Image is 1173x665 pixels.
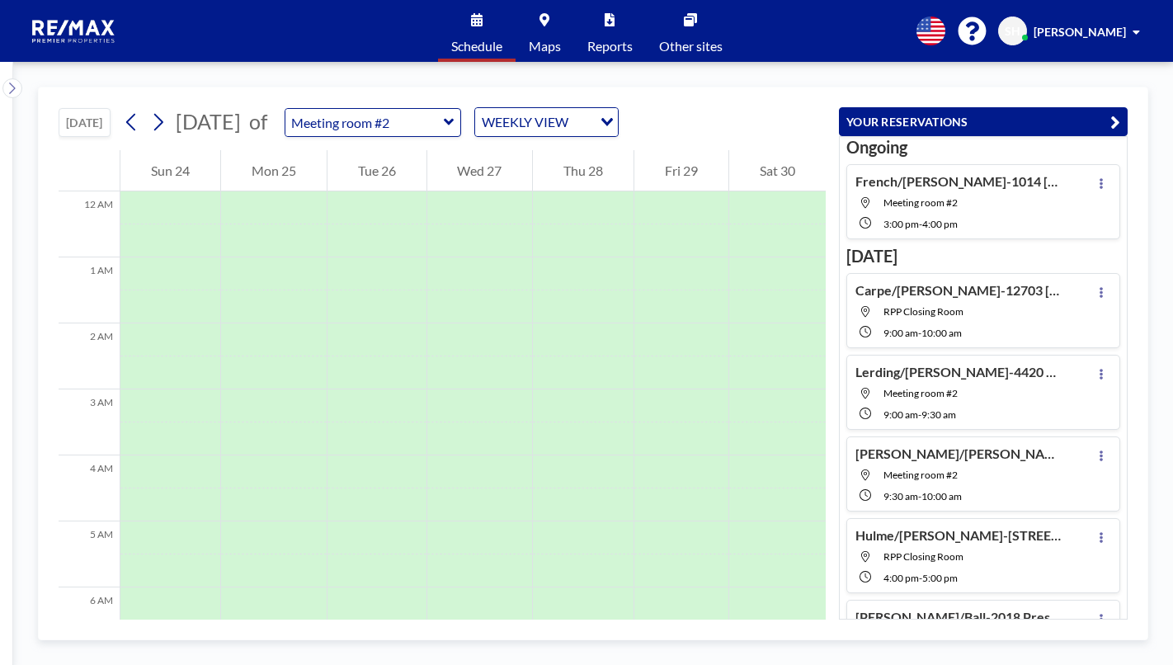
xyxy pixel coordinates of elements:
div: Search for option [475,108,618,136]
span: 9:30 AM [921,408,956,421]
div: Mon 25 [221,150,327,191]
div: 3 AM [59,389,120,455]
h4: Lerding/[PERSON_NAME]-4420 ChenwoodLn-[PERSON_NAME] [855,364,1062,380]
span: 9:30 AM [883,490,918,502]
span: RPP Closing Room [883,305,963,318]
input: Meeting room #2 [285,109,444,136]
div: Wed 27 [427,150,533,191]
span: - [918,327,921,339]
button: YOUR RESERVATIONS [839,107,1128,136]
div: Thu 28 [533,150,634,191]
span: 5:00 PM [922,572,958,584]
span: - [919,218,922,230]
h4: [PERSON_NAME]/[PERSON_NAME] Trust-[STREET_ADDRESS][PERSON_NAME]-Buyer Only-[PERSON_NAME] [855,446,1062,462]
span: 4:00 PM [922,218,958,230]
h3: [DATE] [846,246,1120,266]
div: 12 AM [59,191,120,257]
span: 10:00 AM [921,490,962,502]
img: organization-logo [26,15,122,48]
input: Search for option [573,111,591,133]
div: 1 AM [59,257,120,323]
span: Meeting room #2 [883,469,958,481]
div: Sun 24 [120,150,220,191]
div: 4 AM [59,455,120,521]
span: 4:00 PM [883,572,919,584]
div: Fri 29 [634,150,728,191]
span: Other sites [659,40,723,53]
span: Meeting room #2 [883,387,958,399]
span: WEEKLY VIEW [478,111,572,133]
span: 10:00 AM [921,327,962,339]
span: Meeting room #2 [883,196,958,209]
h4: [PERSON_NAME]/Ball-2018 Prestwick Dr-[PERSON_NAME] [855,609,1062,625]
div: 6 AM [59,587,120,653]
span: 9:00 AM [883,327,918,339]
span: 3:00 PM [883,218,919,230]
span: Reports [587,40,633,53]
span: - [918,408,921,421]
span: - [918,490,921,502]
span: SH [1005,24,1020,39]
span: Schedule [451,40,502,53]
div: Tue 26 [327,150,426,191]
h4: Hulme/[PERSON_NAME]-[STREET_ADDRESS][PERSON_NAME] Sipes [855,527,1062,544]
div: 2 AM [59,323,120,389]
div: 5 AM [59,521,120,587]
span: [PERSON_NAME] [1034,25,1126,39]
span: RPP Closing Room [883,550,963,563]
h3: Ongoing [846,137,1120,158]
span: of [249,109,267,134]
span: - [919,572,922,584]
span: Maps [529,40,561,53]
button: [DATE] [59,108,111,137]
h4: Carpe/[PERSON_NAME]-12703 [GEOGRAPHIC_DATA] Dr-[PERSON_NAME] [855,282,1062,299]
span: 9:00 AM [883,408,918,421]
h4: French/[PERSON_NAME]-1014 [PERSON_NAME] Dr-[PERSON_NAME] [855,173,1062,190]
div: Sat 30 [729,150,826,191]
span: [DATE] [176,109,241,134]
